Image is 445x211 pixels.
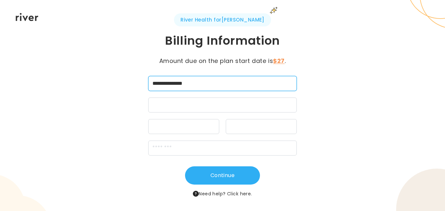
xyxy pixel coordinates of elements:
strong: $27 [273,57,285,65]
iframe: Secure CVC input frame [230,124,293,130]
span: River Health for [PERSON_NAME] [174,13,271,26]
p: Amount due on the plan start date is . [149,56,296,66]
span: Need help? [193,190,252,198]
button: Continue [185,166,260,185]
h1: Billing Information [117,33,329,49]
button: Click here. [227,190,252,198]
iframe: Secure expiration date input frame [152,124,215,130]
iframe: Secure card number input frame [152,102,293,109]
input: cardName [148,76,297,91]
input: zipCode [148,141,297,156]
